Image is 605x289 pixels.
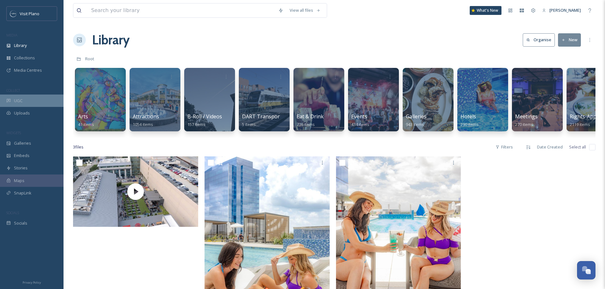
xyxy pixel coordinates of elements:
span: Meetings [515,113,538,120]
img: images.jpeg [10,10,17,17]
a: Arts41 items [78,114,94,127]
a: [PERSON_NAME] [539,4,584,16]
span: MEDIA [6,33,17,37]
span: 41 items [78,122,94,127]
span: Collections [14,55,35,61]
span: SOCIALS [6,210,19,215]
a: Galleries943 items [406,114,427,127]
div: Date Created [534,141,566,153]
span: Arts [78,113,88,120]
span: 270 items [515,122,533,127]
a: Hotels290 items [460,114,479,127]
img: thumbnail [73,156,198,227]
span: Eat & Drink [297,113,324,120]
span: Media Centres [14,67,42,73]
a: Organise [523,33,558,46]
span: 2119 items [570,122,590,127]
a: Eat & Drink736 items [297,114,324,127]
span: Attractions [133,113,159,120]
a: B-Roll / Videos157 items [187,114,222,127]
button: Open Chat [577,261,595,279]
a: Meetings270 items [515,114,538,127]
a: View all files [286,4,324,16]
span: COLLECT [6,88,20,93]
span: Visit Plano [20,11,39,16]
span: Socials [14,220,27,226]
span: Stories [14,165,28,171]
a: Events434 items [351,114,369,127]
span: SnapLink [14,190,31,196]
span: Hotels [460,113,476,120]
span: 3 file s [73,144,84,150]
span: Galleries [14,140,31,146]
span: DART Transportation [242,113,294,120]
span: 290 items [460,122,479,127]
span: B-Roll / Videos [187,113,222,120]
div: Filters [492,141,516,153]
a: Root [85,55,94,62]
span: Uploads [14,110,30,116]
span: UGC [14,98,23,104]
span: 157 items [187,122,205,127]
span: 736 items [297,122,315,127]
a: Attractions1054 items [133,114,159,127]
span: Root [85,56,94,62]
span: Events [351,113,367,120]
span: 943 items [406,122,424,127]
span: Galleries [406,113,427,120]
input: Search your library [88,3,275,17]
span: 5 items [242,122,256,127]
a: Privacy Policy [23,278,41,286]
span: Library [14,43,27,49]
span: Maps [14,178,24,184]
a: DART Transportation5 items [242,114,294,127]
span: Embeds [14,153,30,159]
span: WIDGETS [6,130,21,135]
span: 434 items [351,122,369,127]
span: [PERSON_NAME] [549,7,581,13]
span: Select all [569,144,586,150]
span: 1054 items [133,122,153,127]
button: Organise [523,33,555,46]
span: Privacy Policy [23,280,41,285]
button: New [558,33,581,46]
a: Library [92,30,130,49]
a: What's New [470,6,501,15]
